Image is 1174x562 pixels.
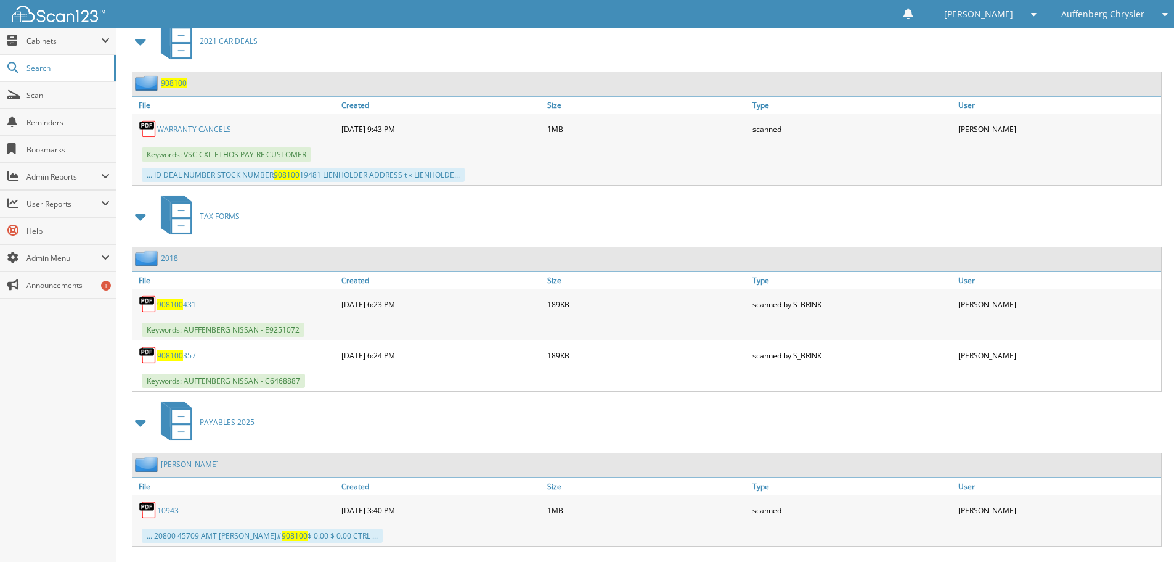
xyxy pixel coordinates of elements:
[955,117,1161,141] div: [PERSON_NAME]
[26,280,110,291] span: Announcements
[955,97,1161,114] a: User
[544,272,750,289] a: Size
[26,199,101,209] span: User Reports
[139,295,157,313] img: PDF.png
[338,498,544,523] div: [DATE] 3:40 PM
[101,281,111,291] div: 1
[955,292,1161,316] div: [PERSON_NAME]
[274,170,300,180] span: 908100
[749,343,955,368] div: scanned by S_BRINK
[338,292,544,316] div: [DATE] 6:23 PM
[132,97,338,114] a: File
[338,478,544,495] a: Created
[153,192,240,241] a: TAX FORMS
[26,63,108,73] span: Search
[26,117,110,128] span: Reminders
[142,529,383,543] div: ... 20800 45709 AMT [PERSON_NAME]# $ 0.00 $ 0.00 CTRL ...
[139,120,157,138] img: PDF.png
[139,501,157,519] img: PDF.png
[955,343,1161,368] div: [PERSON_NAME]
[153,17,258,65] a: 2021 CAR DEALS
[944,10,1013,18] span: [PERSON_NAME]
[200,417,255,428] span: PAYABLES 2025
[26,171,101,182] span: Admin Reports
[338,272,544,289] a: Created
[135,250,161,266] img: folder2.png
[282,531,308,541] span: 908100
[157,124,231,134] a: WARRANTY CANCELS
[12,6,105,22] img: scan123-logo-white.svg
[161,253,178,263] a: 2018
[544,478,750,495] a: Size
[26,253,101,263] span: Admin Menu
[749,292,955,316] div: scanned by S_BRINK
[132,272,338,289] a: File
[338,343,544,368] div: [DATE] 6:24 PM
[153,398,255,447] a: PAYABLES 2025
[749,272,955,289] a: Type
[544,343,750,368] div: 189KB
[544,117,750,141] div: 1MB
[26,90,110,101] span: Scan
[955,478,1161,495] a: User
[544,292,750,316] div: 189KB
[338,117,544,141] div: [DATE] 9:43 PM
[157,505,179,516] a: 10943
[544,498,750,523] div: 1MB
[955,498,1161,523] div: [PERSON_NAME]
[139,346,157,365] img: PDF.png
[338,97,544,114] a: Created
[749,478,955,495] a: Type
[26,144,110,155] span: Bookmarks
[132,478,338,495] a: File
[157,350,183,361] span: 908100
[26,226,110,236] span: Help
[142,147,311,162] span: Keywords: VSC CXL-ETHOS PAY-RF CUSTOMER
[749,117,955,141] div: scanned
[157,299,183,310] span: 908100
[161,78,187,88] a: 908100
[544,97,750,114] a: Size
[200,211,240,221] span: TAX FORMS
[749,97,955,114] a: Type
[157,350,196,361] a: 908100357
[135,75,161,91] img: folder2.png
[749,498,955,523] div: scanned
[135,457,161,472] img: folder2.png
[142,323,304,337] span: Keywords: AUFFENBERG NISSAN - E9251072
[26,36,101,46] span: Cabinets
[955,272,1161,289] a: User
[142,168,465,182] div: ... ID DEAL NUMBER STOCK NUMBER 19481 LIENHOLDER ADDRESS t « LIENHOLDE...
[142,374,305,388] span: Keywords: AUFFENBERG NISSAN - C6468887
[1061,10,1144,18] span: Auffenberg Chrysler
[200,36,258,46] span: 2021 CAR DEALS
[161,459,219,469] a: [PERSON_NAME]
[157,299,196,310] a: 908100431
